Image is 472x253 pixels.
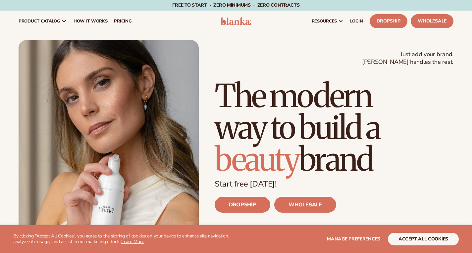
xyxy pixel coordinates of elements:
[327,233,380,245] button: Manage preferences
[274,197,336,213] a: WHOLESALE
[411,14,453,28] a: Wholesale
[70,11,111,32] a: How It Works
[327,236,380,242] span: Manage preferences
[114,19,131,24] span: pricing
[312,19,337,24] span: resources
[215,179,453,189] p: Start free [DATE]!
[215,80,453,175] h1: The modern way to build a brand
[19,19,60,24] span: product catalog
[388,233,459,245] button: accept all cookies
[111,11,135,32] a: pricing
[15,11,70,32] a: product catalog
[13,233,244,245] p: By clicking "Accept All Cookies", you agree to the storing of cookies on your device to enhance s...
[350,19,363,24] span: LOGIN
[362,51,453,66] span: Just add your brand. [PERSON_NAME] handles the rest.
[215,197,270,213] a: DROPSHIP
[121,238,144,245] a: Learn More
[215,140,299,179] span: beauty
[308,11,347,32] a: resources
[221,17,252,25] img: logo
[347,11,366,32] a: LOGIN
[74,19,108,24] span: How It Works
[172,2,299,8] span: Free to start · ZERO minimums · ZERO contracts
[370,14,407,28] a: Dropship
